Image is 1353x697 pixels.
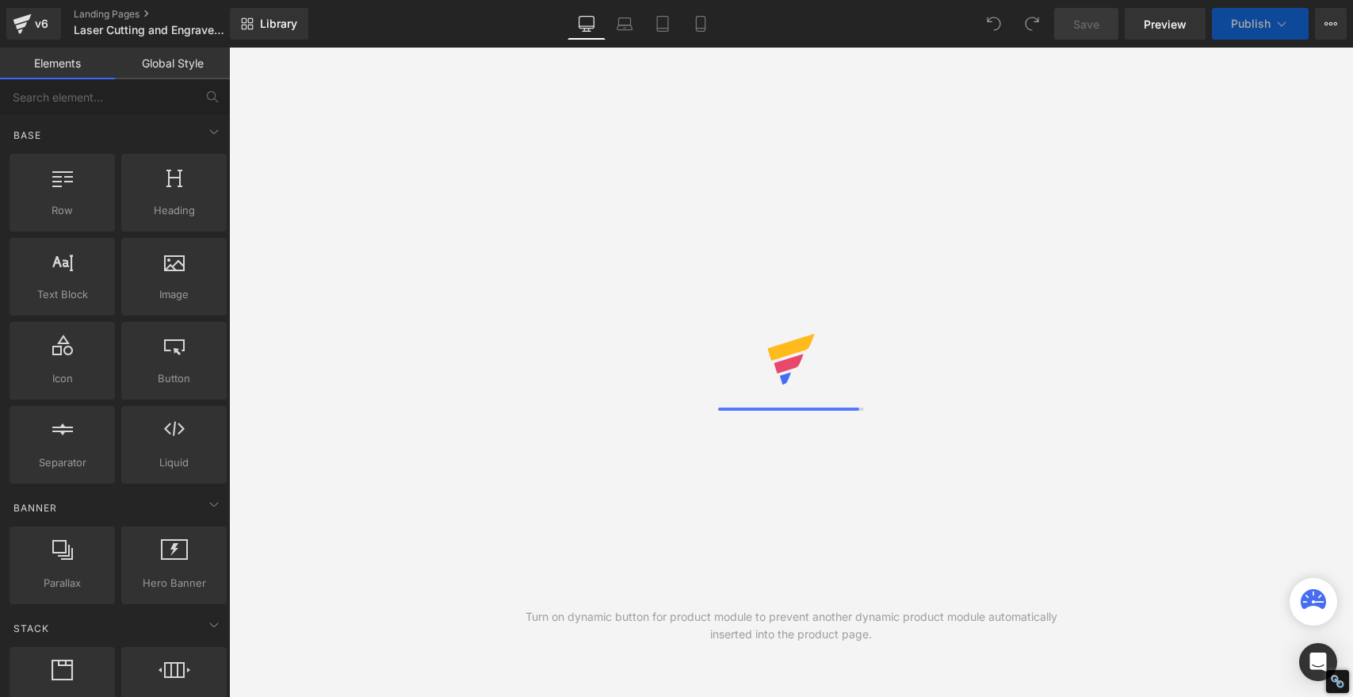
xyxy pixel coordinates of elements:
span: Banner [12,500,59,515]
span: Hero Banner [126,575,222,592]
span: Image [126,286,222,303]
button: More [1315,8,1347,40]
a: Tablet [644,8,682,40]
a: v6 [6,8,61,40]
button: Publish [1212,8,1309,40]
span: Button [126,370,222,387]
span: Parallax [14,575,110,592]
span: Laser Cutting and Engraver for Wood, Wood Engraving [74,24,226,36]
span: Preview [1144,16,1187,33]
a: Preview [1125,8,1206,40]
span: Save [1073,16,1099,33]
a: Global Style [115,48,230,79]
div: Open Intercom Messenger [1299,643,1337,681]
a: Mobile [682,8,720,40]
span: Liquid [126,454,222,471]
div: Turn on dynamic button for product module to prevent another dynamic product module automatically... [510,608,1072,643]
a: New Library [230,8,308,40]
span: Publish [1231,17,1271,30]
button: Redo [1016,8,1048,40]
span: Icon [14,370,110,387]
span: Library [260,17,297,31]
span: Text Block [14,286,110,303]
a: Laptop [606,8,644,40]
a: Desktop [568,8,606,40]
div: v6 [32,13,52,34]
span: Stack [12,621,51,636]
span: Base [12,128,43,143]
a: Landing Pages [74,8,256,21]
span: Row [14,202,110,219]
button: Undo [978,8,1010,40]
div: Restore Info Box &#10;&#10;NoFollow Info:&#10; META-Robots NoFollow: &#09;true&#10; META-Robots N... [1330,674,1345,689]
span: Heading [126,202,222,219]
span: Separator [14,454,110,471]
